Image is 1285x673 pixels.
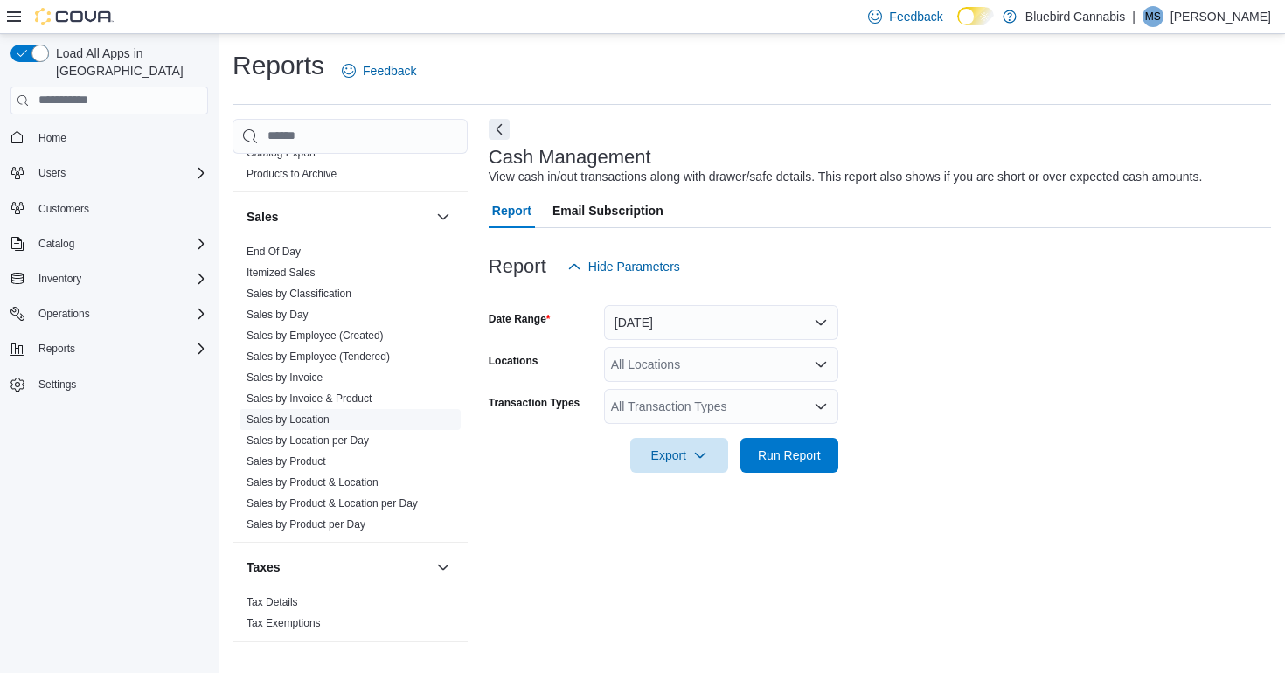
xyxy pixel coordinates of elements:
[3,125,215,150] button: Home
[233,48,324,83] h1: Reports
[31,128,73,149] a: Home
[247,475,379,489] span: Sales by Product & Location
[247,245,301,259] span: End Of Day
[247,496,418,510] span: Sales by Product & Location per Day
[38,131,66,145] span: Home
[1145,6,1161,27] span: MS
[630,438,728,473] button: Export
[31,303,208,324] span: Operations
[31,198,96,219] a: Customers
[247,559,429,576] button: Taxes
[247,371,323,385] span: Sales by Invoice
[247,266,316,280] span: Itemized Sales
[604,305,838,340] button: [DATE]
[247,288,351,300] a: Sales by Classification
[38,307,90,321] span: Operations
[247,497,418,510] a: Sales by Product & Location per Day
[247,455,326,468] a: Sales by Product
[38,237,74,251] span: Catalog
[31,268,88,289] button: Inventory
[247,616,321,630] span: Tax Exemptions
[247,167,337,181] span: Products to Archive
[247,208,429,225] button: Sales
[247,267,316,279] a: Itemized Sales
[233,142,468,191] div: Products
[489,312,551,326] label: Date Range
[1143,6,1163,27] div: Matt Sicoli
[489,168,1203,186] div: View cash in/out transactions along with drawer/safe details. This report also shows if you are s...
[3,196,215,221] button: Customers
[957,7,994,25] input: Dark Mode
[433,206,454,227] button: Sales
[247,371,323,384] a: Sales by Invoice
[38,202,89,216] span: Customers
[740,438,838,473] button: Run Report
[233,592,468,641] div: Taxes
[247,246,301,258] a: End Of Day
[247,330,384,342] a: Sales by Employee (Created)
[31,303,97,324] button: Operations
[489,354,538,368] label: Locations
[38,166,66,180] span: Users
[247,329,384,343] span: Sales by Employee (Created)
[814,399,828,413] button: Open list of options
[889,8,942,25] span: Feedback
[1025,6,1125,27] p: Bluebird Cannabis
[247,168,337,180] a: Products to Archive
[31,163,208,184] span: Users
[247,350,390,363] a: Sales by Employee (Tendered)
[335,53,423,88] a: Feedback
[38,272,81,286] span: Inventory
[957,25,958,26] span: Dark Mode
[3,232,215,256] button: Catalog
[247,208,279,225] h3: Sales
[641,438,718,473] span: Export
[31,127,208,149] span: Home
[233,241,468,542] div: Sales
[247,559,281,576] h3: Taxes
[247,392,372,405] a: Sales by Invoice & Product
[247,617,321,629] a: Tax Exemptions
[247,147,316,159] a: Catalog Export
[247,595,298,609] span: Tax Details
[560,249,687,284] button: Hide Parameters
[433,557,454,578] button: Taxes
[489,396,580,410] label: Transaction Types
[489,119,510,140] button: Next
[3,267,215,291] button: Inventory
[1132,6,1136,27] p: |
[247,308,309,322] span: Sales by Day
[35,8,114,25] img: Cova
[31,338,82,359] button: Reports
[3,302,215,326] button: Operations
[247,596,298,608] a: Tax Details
[247,454,326,468] span: Sales by Product
[49,45,208,80] span: Load All Apps in [GEOGRAPHIC_DATA]
[3,161,215,185] button: Users
[31,374,83,395] a: Settings
[247,287,351,301] span: Sales by Classification
[1170,6,1271,27] p: [PERSON_NAME]
[31,233,208,254] span: Catalog
[38,378,76,392] span: Settings
[3,336,215,361] button: Reports
[247,434,369,447] a: Sales by Location per Day
[492,193,531,228] span: Report
[247,392,372,406] span: Sales by Invoice & Product
[247,518,365,531] a: Sales by Product per Day
[31,233,81,254] button: Catalog
[247,413,330,426] a: Sales by Location
[38,342,75,356] span: Reports
[31,163,73,184] button: Users
[489,147,651,168] h3: Cash Management
[31,373,208,395] span: Settings
[3,371,215,397] button: Settings
[10,118,208,443] nav: Complex example
[247,517,365,531] span: Sales by Product per Day
[247,413,330,427] span: Sales by Location
[247,309,309,321] a: Sales by Day
[489,256,546,277] h3: Report
[588,258,680,275] span: Hide Parameters
[758,447,821,464] span: Run Report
